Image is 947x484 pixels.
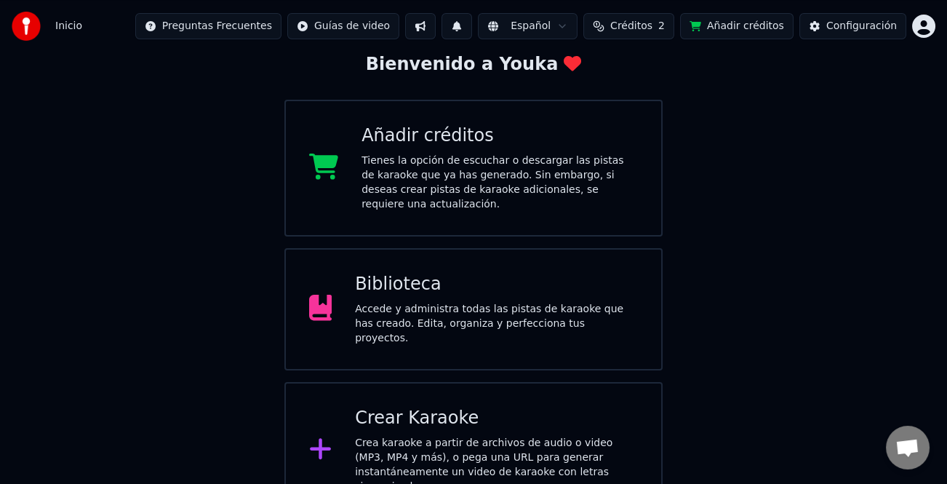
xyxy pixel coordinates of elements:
[361,124,638,148] div: Añadir créditos
[886,426,930,469] div: Chat abierto
[355,302,638,346] div: Accede y administra todas las pistas de karaoke que has creado. Edita, organiza y perfecciona tus...
[361,154,638,212] div: Tienes la opción de escuchar o descargar las pistas de karaoke que ya has generado. Sin embargo, ...
[287,13,399,39] button: Guías de video
[583,13,674,39] button: Créditos2
[366,53,582,76] div: Bienvenido a Youka
[799,13,906,39] button: Configuración
[355,407,638,430] div: Crear Karaoke
[55,19,82,33] span: Inicio
[135,13,281,39] button: Preguntas Frecuentes
[55,19,82,33] nav: breadcrumb
[12,12,41,41] img: youka
[826,19,897,33] div: Configuración
[610,19,652,33] span: Créditos
[680,13,794,39] button: Añadir créditos
[355,273,638,296] div: Biblioteca
[658,19,665,33] span: 2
